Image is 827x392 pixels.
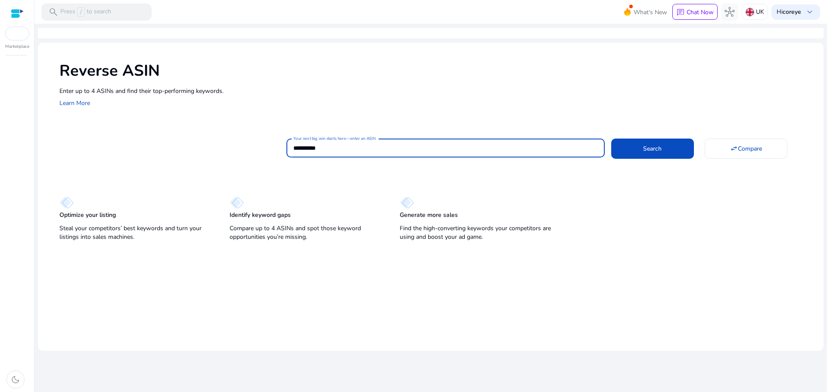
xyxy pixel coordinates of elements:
mat-icon: swap_horiz [730,145,738,152]
p: Marketplace [5,43,29,50]
p: Hi [777,9,801,15]
span: Compare [738,144,762,153]
p: Enter up to 4 ASINs and find their top-performing keywords. [59,86,815,96]
b: coreye [783,8,801,16]
p: Steal your competitors’ best keywords and turn your listings into sales machines. [59,224,212,241]
span: hub [724,7,735,17]
p: Find the high-converting keywords your competitors are using and boost your ad game. [400,224,553,241]
p: Chat Now [687,8,714,16]
button: chatChat Now [672,4,718,20]
p: Optimize your listing [59,211,116,219]
img: diamond.svg [230,197,244,209]
button: Compare [705,139,787,158]
p: Generate more sales [400,211,458,219]
span: dark_mode [10,374,21,385]
mat-label: Your next big win starts here—enter an ASIN [293,136,376,142]
p: UK [756,4,764,19]
span: chat [676,8,685,17]
span: keyboard_arrow_down [805,7,815,17]
button: hub [721,3,738,21]
span: / [77,7,85,17]
p: Press to search [60,7,111,17]
a: Learn More [59,99,90,107]
p: Compare up to 4 ASINs and spot those keyword opportunities you’re missing. [230,224,382,241]
span: What's New [634,5,667,20]
button: Search [611,139,694,158]
span: search [48,7,59,17]
h1: Reverse ASIN [59,62,815,80]
img: diamond.svg [59,197,74,209]
p: Identify keyword gaps [230,211,291,219]
img: uk.svg [746,8,754,16]
span: Search [643,144,662,153]
img: diamond.svg [400,197,414,209]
